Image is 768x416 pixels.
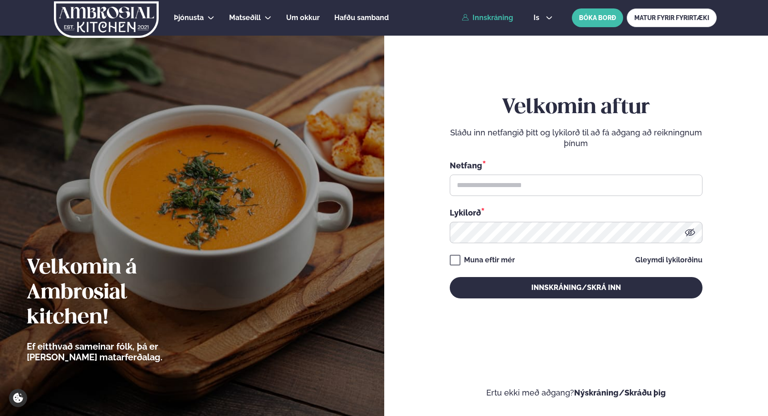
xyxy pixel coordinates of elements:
p: Sláðu inn netfangið þitt og lykilorð til að fá aðgang að reikningnum þínum [450,127,702,149]
img: logo [53,1,160,38]
a: Nýskráning/Skráðu þig [574,388,666,397]
a: Innskráning [462,14,513,22]
a: Cookie settings [9,389,27,407]
span: is [534,14,542,21]
button: is [526,14,560,21]
h2: Velkomin á Ambrosial kitchen! [27,256,212,330]
span: Hafðu samband [334,13,389,22]
p: Ertu ekki með aðgang? [411,387,742,398]
p: Ef eitthvað sameinar fólk, þá er [PERSON_NAME] matarferðalag. [27,341,212,363]
button: Innskráning/Skrá inn [450,277,702,298]
div: Netfang [450,159,702,171]
h2: Velkomin aftur [450,95,702,120]
a: Gleymdi lykilorðinu [635,257,702,264]
a: Matseðill [229,12,261,23]
span: Matseðill [229,13,261,22]
span: Þjónusta [174,13,204,22]
div: Lykilorð [450,207,702,218]
a: Hafðu samband [334,12,389,23]
a: MATUR FYRIR FYRIRTÆKI [627,8,717,27]
a: Um okkur [286,12,320,23]
span: Um okkur [286,13,320,22]
button: BÓKA BORÐ [572,8,623,27]
a: Þjónusta [174,12,204,23]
